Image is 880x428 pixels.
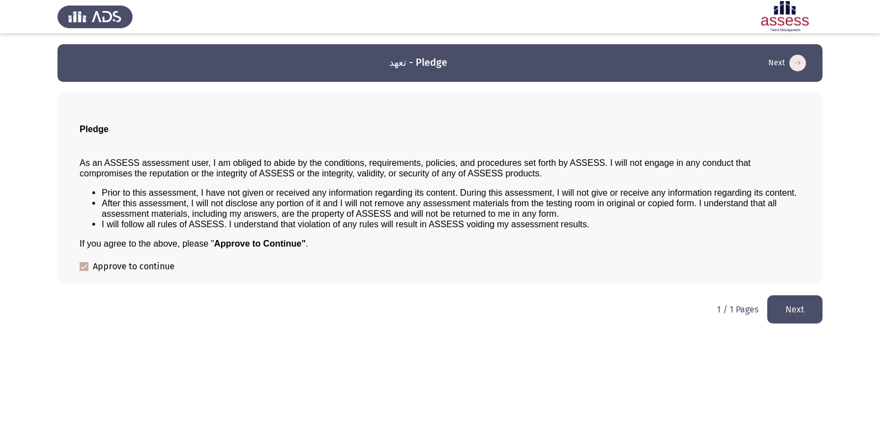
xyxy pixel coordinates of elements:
[93,260,175,273] span: Approve to continue
[80,158,751,178] span: As an ASSESS assessment user, I am obliged to abide by the conditions, requirements, policies, an...
[765,54,809,72] button: load next page
[102,199,777,218] span: After this assessment, I will not disclose any portion of it and I will not remove any assessment...
[102,188,797,197] span: Prior to this assessment, I have not given or received any information regarding its content. Dur...
[747,1,823,32] img: Assessment logo of ASSESS Employability - EBI
[389,56,447,70] h3: تعهد - Pledge
[717,304,758,315] p: 1 / 1 Pages
[80,239,308,248] span: If you agree to the above, please " .
[80,124,108,134] span: Pledge
[102,220,589,229] span: I will follow all rules of ASSESS. I understand that violation of any rules will result in ASSESS...
[57,1,133,32] img: Assess Talent Management logo
[214,239,306,248] b: Approve to Continue"
[767,295,823,323] button: load next page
